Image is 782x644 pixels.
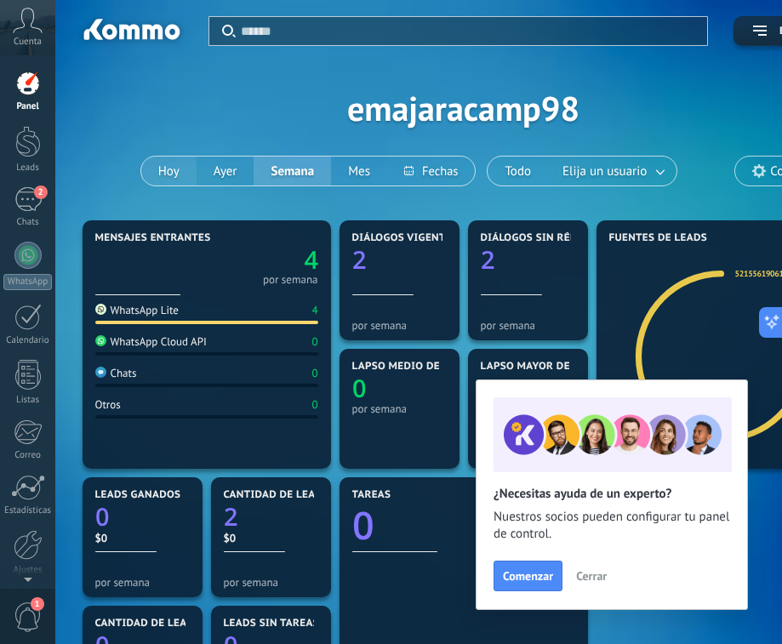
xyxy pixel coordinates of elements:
span: Cuenta [14,37,42,48]
div: por semana [95,576,190,589]
span: Cerrar [576,570,607,582]
div: Panel [3,101,53,112]
text: 0 [352,499,374,551]
text: 2 [481,243,495,276]
div: por semana [352,402,447,415]
div: $0 [224,531,318,545]
div: 0 [311,334,317,349]
div: por semana [481,319,575,332]
div: WhatsApp [3,274,52,290]
span: Diálogos sin réplica [481,232,601,244]
div: Calendario [3,335,53,346]
span: Cantidad de leads activos [224,489,376,501]
span: Tareas [352,489,391,501]
button: Elija un usuario [548,157,676,185]
a: 0 [95,500,190,533]
span: Lapso medio de réplica [352,361,487,373]
span: 2 [34,185,48,199]
div: Correo [3,450,53,461]
img: WhatsApp Cloud API [95,335,106,346]
button: Comenzar [494,561,562,591]
button: Ayer [197,157,254,185]
button: Todo [488,157,548,185]
h2: ¿Necesitas ayuda de un experto? [494,486,730,502]
div: 4 [311,303,317,317]
span: Leads sin tareas [224,618,319,630]
div: por semana [352,319,447,332]
button: Semana [254,157,331,185]
span: Fuentes de leads [609,232,708,244]
button: Fechas [387,157,475,185]
span: Lapso mayor de réplica [481,361,616,373]
a: 4 [207,243,318,276]
div: WhatsApp Lite [95,303,179,317]
img: WhatsApp Lite [95,304,106,315]
button: Cerrar [568,563,614,589]
text: 4 [304,243,318,276]
div: Estadísticas [3,505,53,516]
text: 2 [352,243,367,276]
div: WhatsApp Cloud API [95,334,207,349]
img: Chats [95,367,106,378]
div: 0 [311,366,317,380]
button: Mes [331,157,387,185]
div: $0 [95,531,190,545]
span: Elija un usuario [559,160,650,183]
span: Cantidad de leads perdidos [95,618,257,630]
span: Mensajes entrantes [95,232,211,244]
span: Nuestros socios pueden configurar tu panel de control. [494,509,730,543]
span: Leads ganados [95,489,181,501]
button: Hoy [141,157,197,185]
text: 0 [352,372,367,405]
div: 0 [311,397,317,412]
div: Leads [3,162,53,174]
div: Chats [95,366,137,380]
text: 2 [224,500,238,533]
a: 0 [352,499,575,551]
div: Otros [95,397,121,412]
div: Listas [3,395,53,406]
div: por semana [263,276,318,284]
a: 2 [224,500,318,533]
span: Comenzar [503,570,553,582]
div: por semana [224,576,318,589]
span: 1 [31,597,44,611]
text: 0 [95,500,110,533]
span: Diálogos vigentes [352,232,459,244]
div: Chats [3,217,53,228]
